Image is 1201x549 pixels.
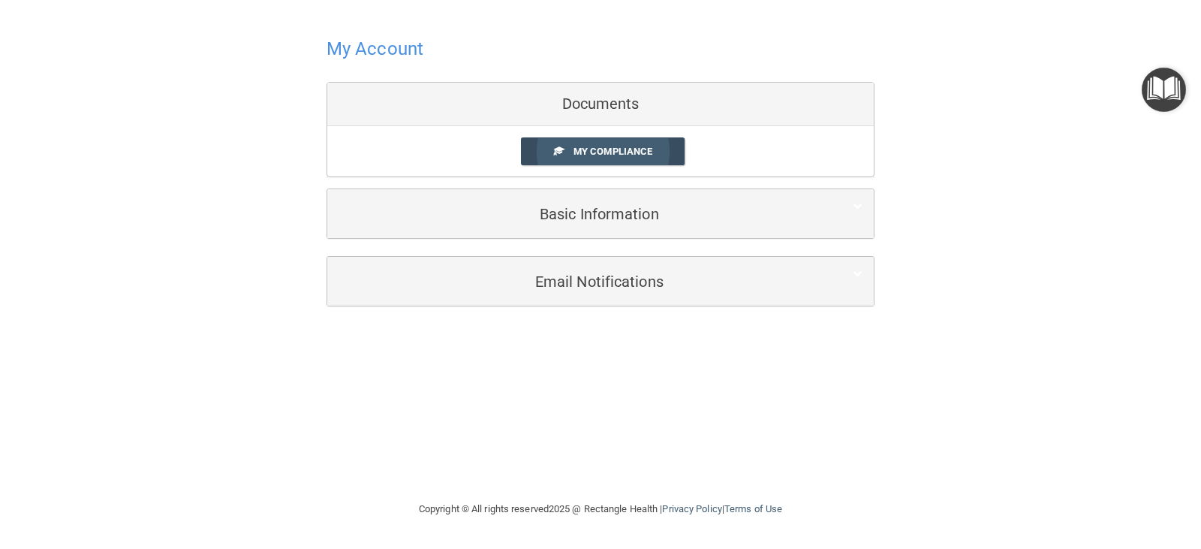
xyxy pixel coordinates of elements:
[1142,68,1186,112] button: Open Resource Center
[662,503,721,514] a: Privacy Policy
[573,146,652,157] span: My Compliance
[339,197,862,231] a: Basic Information
[339,264,862,298] a: Email Notifications
[339,206,817,222] h5: Basic Information
[724,503,782,514] a: Terms of Use
[339,273,817,290] h5: Email Notifications
[327,39,423,59] h4: My Account
[327,83,874,126] div: Documents
[327,485,874,533] div: Copyright © All rights reserved 2025 @ Rectangle Health | |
